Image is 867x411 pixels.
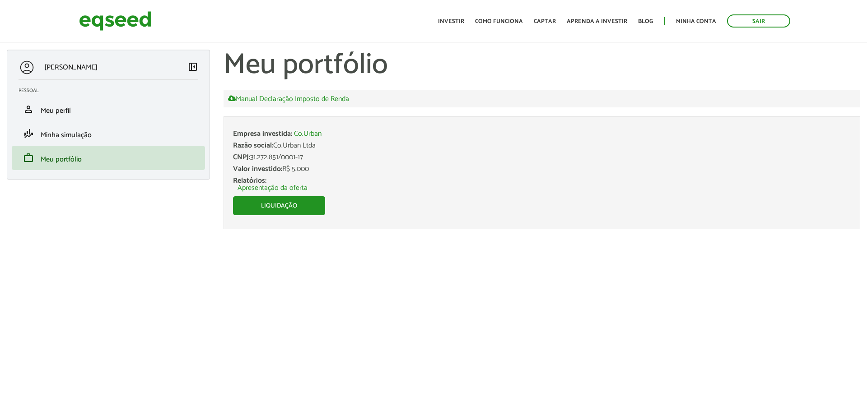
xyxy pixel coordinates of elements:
a: Captar [534,18,556,24]
span: work [23,152,34,163]
span: Meu perfil [41,105,71,117]
span: Meu portfólio [41,153,82,166]
a: Manual Declaração Imposto de Renda [228,95,349,103]
li: Meu portfólio [12,146,205,170]
div: Co.Urban Ltda [233,142,851,149]
span: Razão social: [233,139,273,152]
span: finance_mode [23,128,34,139]
a: Como funciona [475,18,523,24]
img: EqSeed [79,9,151,33]
a: personMeu perfil [19,104,198,115]
span: Empresa investida: [233,128,292,140]
a: Blog [638,18,653,24]
h1: Meu portfólio [224,50,860,81]
span: person [23,104,34,115]
span: Valor investido: [233,163,282,175]
span: left_panel_close [187,61,198,72]
li: Minha simulação [12,121,205,146]
a: Minha conta [676,18,716,24]
span: CNPJ: [233,151,250,163]
a: workMeu portfólio [19,152,198,163]
p: [PERSON_NAME] [44,63,98,72]
a: Sair [727,14,790,28]
a: Colapsar menu [187,61,198,74]
span: Relatórios: [233,175,266,187]
span: Minha simulação [41,129,92,141]
a: Co.Urban [294,130,322,138]
h2: Pessoal [19,88,205,93]
li: Meu perfil [12,97,205,121]
a: Aprenda a investir [567,18,627,24]
a: Investir [438,18,464,24]
a: Apresentação da oferta [238,185,308,192]
div: 31.272.851/0001-17 [233,154,851,161]
a: finance_modeMinha simulação [19,128,198,139]
a: Liquidação [233,196,325,215]
div: R$ 5.000 [233,166,851,173]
